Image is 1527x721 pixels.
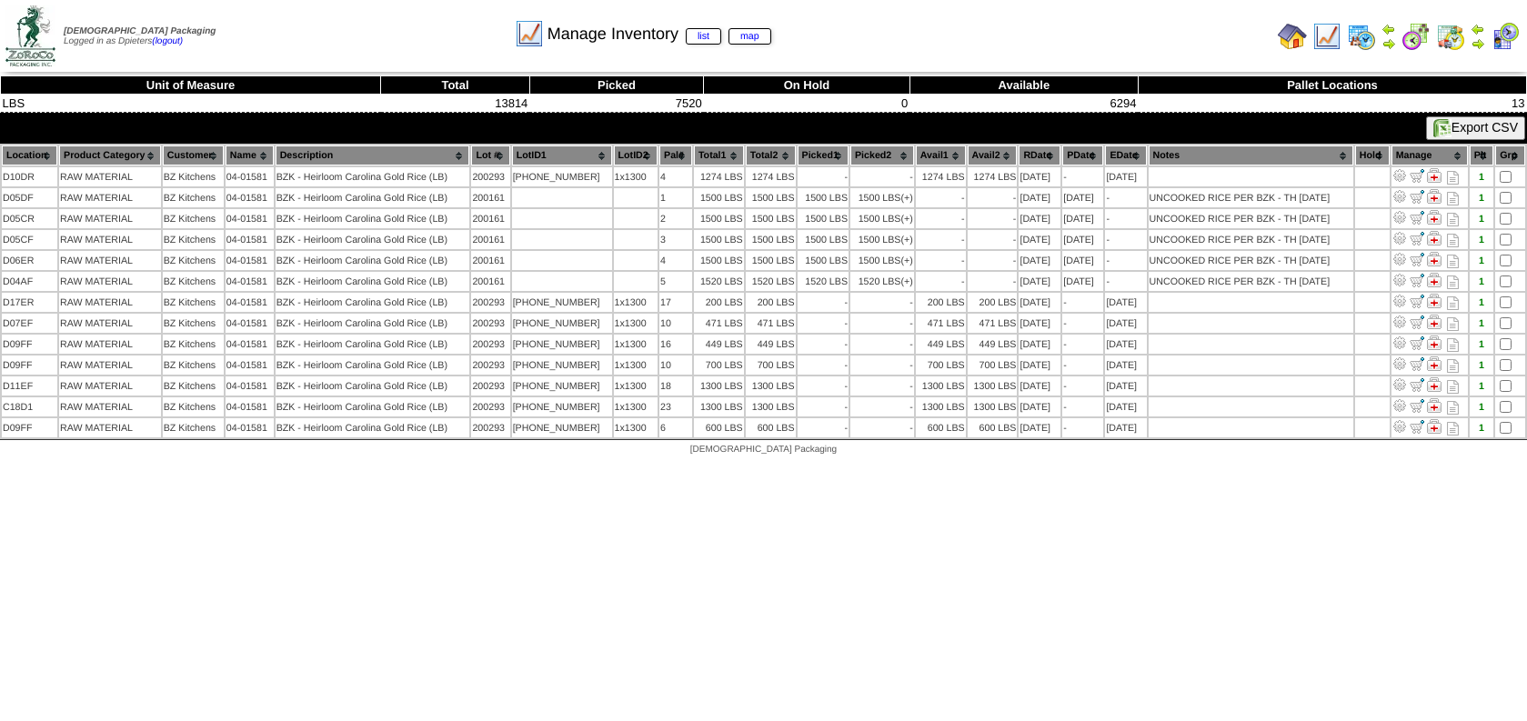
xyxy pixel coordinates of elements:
td: 4 [659,251,692,270]
th: Plt [1470,145,1494,165]
th: Total [381,76,530,95]
th: Customer [163,145,224,165]
td: D11EF [2,376,57,396]
td: [DATE] [1062,272,1103,291]
th: RDate [1019,145,1060,165]
th: Unit of Measure [1,76,381,95]
td: [DATE] [1105,314,1146,333]
td: 1500 LBS [798,251,849,270]
td: - [1105,188,1146,207]
td: - [798,314,849,333]
img: Adjust [1392,231,1407,245]
td: - [798,335,849,354]
td: RAW MATERIAL [59,293,161,312]
img: excel.gif [1433,119,1452,137]
th: Total2 [746,145,796,165]
td: 1x1300 [614,293,658,312]
td: 1500 LBS [746,188,796,207]
img: Move [1410,377,1424,392]
td: 1274 LBS [968,167,1018,186]
td: - [798,293,849,312]
div: (+) [900,193,912,204]
td: 200293 [471,314,509,333]
td: 04-01581 [226,167,274,186]
td: D05DF [2,188,57,207]
td: - [968,251,1018,270]
td: [DATE] [1105,167,1146,186]
img: Manage Hold [1427,335,1442,350]
td: BZ Kitchens [163,314,224,333]
img: Adjust [1392,356,1407,371]
td: 04-01581 [226,335,274,354]
th: Lot # [471,145,509,165]
td: D10DR [2,167,57,186]
td: BZ Kitchens [163,230,224,249]
div: 1 [1471,214,1493,225]
img: Manage Hold [1427,189,1442,204]
td: BZ Kitchens [163,209,224,228]
td: [DATE] [1062,230,1103,249]
div: (+) [900,255,912,266]
img: arrowleft.gif [1381,22,1396,36]
td: 04-01581 [226,251,274,270]
td: - [1062,314,1103,333]
th: LotID2 [614,145,658,165]
i: Note [1447,213,1459,226]
img: Adjust [1392,210,1407,225]
td: 449 LBS [746,335,796,354]
td: 16 [659,335,692,354]
td: 1500 LBS [694,209,744,228]
div: 1 [1471,318,1493,329]
th: Picked2 [850,145,914,165]
td: [DATE] [1062,188,1103,207]
i: Note [1447,359,1459,373]
td: 6294 [909,95,1138,113]
img: calendarblend.gif [1401,22,1431,51]
img: Move [1410,231,1424,245]
img: Adjust [1392,189,1407,204]
th: Name [226,145,274,165]
i: Note [1447,192,1459,205]
img: Move [1410,252,1424,266]
td: 1520 LBS [850,272,914,291]
img: Move [1410,335,1424,350]
img: Manage Hold [1427,419,1442,434]
td: D06ER [2,251,57,270]
td: 200 LBS [746,293,796,312]
td: - [1105,272,1146,291]
td: [PHONE_NUMBER] [512,314,612,333]
td: [DATE] [1105,293,1146,312]
td: D04AF [2,272,57,291]
td: BZK - Heirloom Carolina Gold Rice (LB) [276,209,470,228]
td: UNCOOKED RICE PER BZK - TH [DATE] [1149,272,1353,291]
img: Manage Hold [1427,231,1442,245]
img: arrowleft.gif [1471,22,1485,36]
td: D05CF [2,230,57,249]
td: RAW MATERIAL [59,314,161,333]
td: BZ Kitchens [163,272,224,291]
td: 04-01581 [226,188,274,207]
button: Export CSV [1426,116,1525,140]
td: 1500 LBS [694,230,744,249]
td: UNCOOKED RICE PER BZK - TH [DATE] [1149,188,1353,207]
td: [DATE] [1019,230,1060,249]
th: EDate [1105,145,1146,165]
td: BZ Kitchens [163,335,224,354]
td: 1500 LBS [746,230,796,249]
td: 200293 [471,167,509,186]
td: LBS [1,95,381,113]
img: calendarinout.gif [1436,22,1465,51]
td: 471 LBS [968,314,1018,333]
td: RAW MATERIAL [59,209,161,228]
th: LotID1 [512,145,612,165]
td: [PHONE_NUMBER] [512,335,612,354]
img: calendarcustomer.gif [1491,22,1520,51]
img: Manage Hold [1427,168,1442,183]
td: 4 [659,167,692,186]
td: 3 [659,230,692,249]
td: 04-01581 [226,272,274,291]
td: BZK - Heirloom Carolina Gold Rice (LB) [276,355,470,375]
td: D09FF [2,355,57,375]
td: - [1062,335,1103,354]
td: 1520 LBS [694,272,744,291]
